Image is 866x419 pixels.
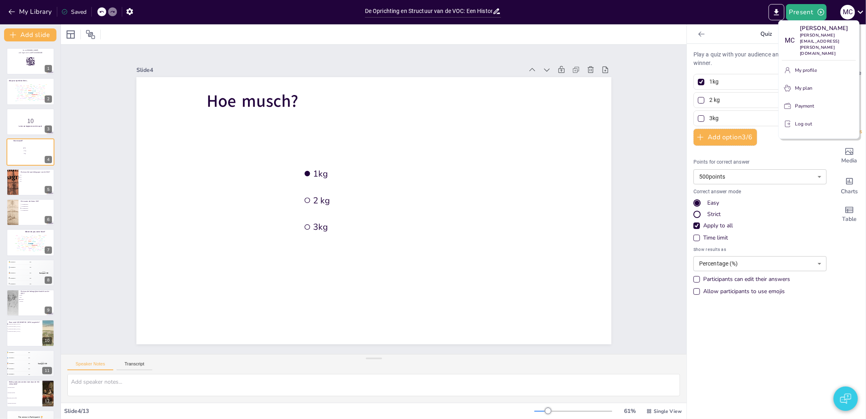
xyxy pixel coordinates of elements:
button: Log out [782,117,856,130]
button: My plan [782,82,856,95]
p: My profile [795,67,817,74]
button: My profile [782,64,856,77]
button: Payment [782,99,856,112]
p: [PERSON_NAME][EMAIL_ADDRESS][PERSON_NAME][DOMAIN_NAME] [800,32,856,57]
p: [PERSON_NAME] [800,24,856,32]
p: My plan [795,84,812,92]
div: M C [782,33,797,48]
p: Payment [795,102,814,110]
p: Log out [795,120,812,127]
